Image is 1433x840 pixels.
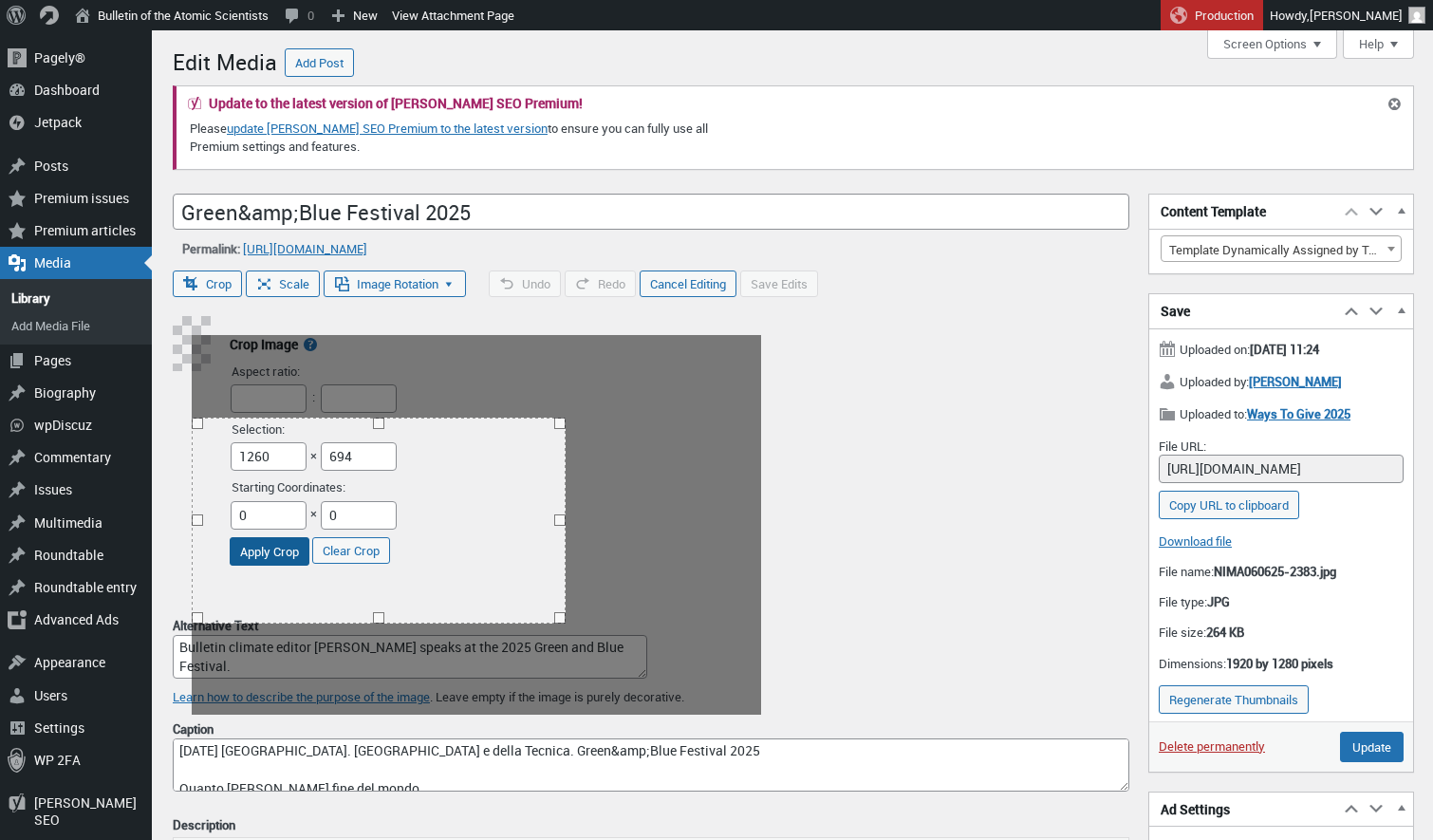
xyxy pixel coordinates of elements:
[1207,30,1337,59] button: Screen Options
[565,271,636,297] button: Redo
[1214,563,1336,580] strong: NIMA060625-2383.jpg
[1159,339,1319,359] span: Uploaded on:
[1149,618,1413,648] div: File size:
[1159,491,1299,519] button: Copy URL to clipboard
[1249,373,1342,390] a: [PERSON_NAME]
[1149,294,1339,328] h2: Save
[1149,195,1339,229] h2: Content Template
[173,816,235,833] strong: Description
[1149,588,1413,618] div: File type:
[173,738,1129,792] textarea: [DATE] [GEOGRAPHIC_DATA]. [GEOGRAPHIC_DATA] e della Tecnica. Green&amp;Blue Festival 2025 Quanto ...
[1162,236,1401,263] span: Template Dynamically Assigned by Toolset
[1206,624,1244,641] strong: 264 KB
[1161,235,1402,262] span: Template Dynamically Assigned by Toolset
[188,118,761,158] p: Please to ensure you can fully use all Premium settings and features.
[1250,341,1319,358] b: [DATE] 11:24
[227,120,548,137] a: update [PERSON_NAME] SEO Premium to the latest version
[1149,557,1413,588] div: File name:
[1159,438,1206,455] label: File URL:
[173,271,242,297] button: Crop
[1247,405,1350,422] a: Ways To Give 2025
[173,688,430,705] a: Learn how to describe the purpose of the image
[1159,685,1309,714] a: Regenerate Thumbnails
[1149,649,1413,680] div: Dimensions:
[1226,655,1333,672] span: 1920 by 1280 pixels
[173,40,277,81] h1: Edit Media
[1149,367,1413,400] div: Uploaded by:
[1207,593,1230,610] strong: JPG
[285,48,354,77] a: Add Post
[640,271,736,297] button: Cancel Editing
[1340,732,1404,762] input: Update
[243,237,367,260] a: [URL][DOMAIN_NAME]
[1310,7,1403,24] span: [PERSON_NAME]
[324,271,466,297] button: Image Rotation
[740,271,818,297] button: Save Edits
[246,271,320,297] button: Scale
[1159,737,1265,755] a: Delete permanently
[173,720,214,737] strong: Caption
[182,240,240,257] strong: Permalink:
[489,271,561,297] button: Undo
[173,635,647,679] textarea: Bulletin climate editor [PERSON_NAME] speaks at the 2025 Green and Blue Festival.
[1149,400,1413,432] div: Uploaded to:
[173,688,1129,707] p: . Leave empty if the image is purely decorative.
[209,97,583,110] h2: Update to the latest version of [PERSON_NAME] SEO Premium!
[1149,793,1339,827] h2: Ad Settings
[173,616,258,633] strong: Alternative Text
[1343,30,1414,59] button: Help
[1159,532,1232,550] a: Download file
